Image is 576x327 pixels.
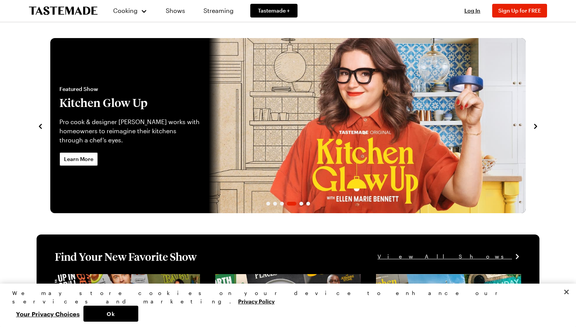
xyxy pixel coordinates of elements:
button: navigate to next item [532,121,539,130]
span: Log In [464,7,480,14]
span: Tastemade + [258,7,290,14]
span: View All Shows [378,252,512,261]
span: Featured Show [59,85,200,93]
button: Close [558,284,575,300]
button: Log In [457,7,488,14]
p: Pro cook & designer [PERSON_NAME] works with homeowners to reimagine their kitchens through a che... [59,117,200,145]
span: Go to slide 4 [287,202,296,206]
span: Sign Up for FREE [498,7,541,14]
div: We may store cookies on your device to enhance our services and marketing. [12,289,557,306]
button: Ok [83,306,138,322]
span: Go to slide 3 [280,202,284,206]
span: Cooking [113,7,138,14]
span: Go to slide 5 [299,202,303,206]
a: Learn More [59,152,98,166]
button: Your Privacy Choices [12,306,83,322]
a: Tastemade + [250,4,298,18]
button: Sign Up for FREE [492,4,547,18]
a: View All Shows [378,252,521,261]
a: View full content for [object Object] [376,275,480,282]
h2: Kitchen Glow Up [59,96,200,110]
div: 4 / 6 [50,38,526,213]
h1: Find Your New Favorite Show [55,250,197,263]
button: Cooking [113,2,147,20]
a: More information about your privacy, opens in a new tab [238,297,275,305]
a: View full content for [object Object] [55,275,159,282]
a: To Tastemade Home Page [29,6,98,15]
button: navigate to previous item [37,121,44,130]
span: Go to slide 2 [273,202,277,206]
a: View full content for [object Object] [215,275,319,282]
div: Privacy [12,289,557,322]
span: Learn More [64,155,93,163]
span: Go to slide 1 [266,202,270,206]
span: Go to slide 6 [306,202,310,206]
